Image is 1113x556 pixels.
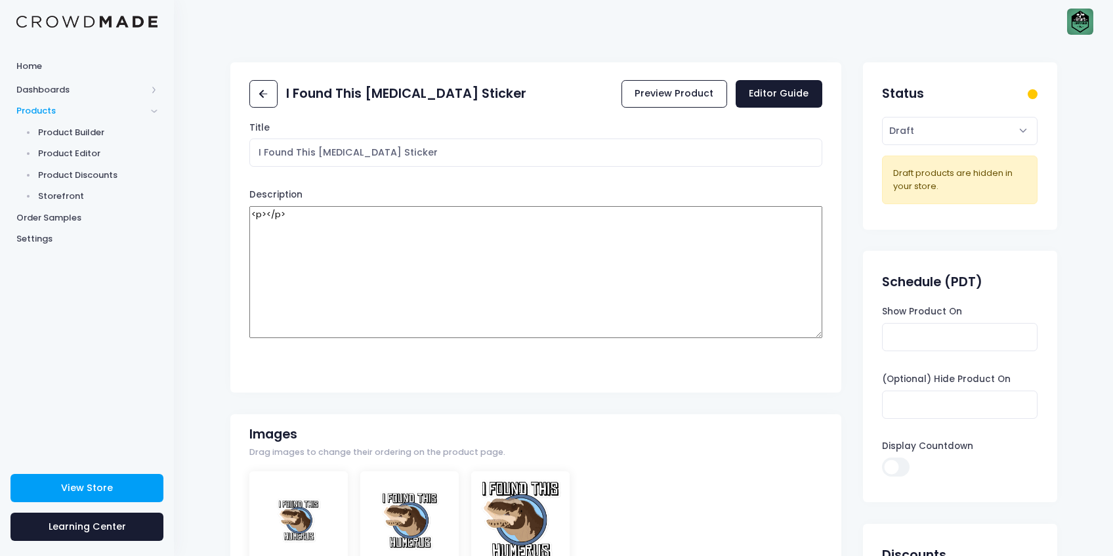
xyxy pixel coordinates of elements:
span: Products [16,104,146,118]
span: Storefront [38,190,158,203]
label: Title [249,121,270,135]
span: Dashboards [16,83,146,96]
img: Logo [16,16,157,28]
div: Draft products are hidden in your store. [893,167,1026,192]
a: Preview Product [621,80,727,108]
label: (Optional) Hide Product On [882,373,1011,386]
span: Learning Center [49,520,126,533]
label: Show Product On [882,305,962,318]
label: Description [249,188,303,202]
span: Home [16,60,157,73]
span: Order Samples [16,211,157,225]
a: Editor Guide [736,80,822,108]
img: User [1067,9,1093,35]
span: Product Editor [38,147,158,160]
span: Product Builder [38,126,158,139]
span: Product Discounts [38,169,158,182]
h2: Schedule (PDT) [882,274,982,289]
a: View Store [10,474,163,502]
h2: Status [882,86,924,101]
span: Drag images to change their ordering on the product page. [249,446,505,459]
span: Settings [16,232,157,246]
textarea: <p></p> [249,206,822,338]
label: Display Countdown [882,440,973,453]
span: View Store [61,481,113,494]
h2: I Found This [MEDICAL_DATA] Sticker [286,86,526,101]
a: Learning Center [10,513,163,541]
h2: Images [249,427,297,442]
